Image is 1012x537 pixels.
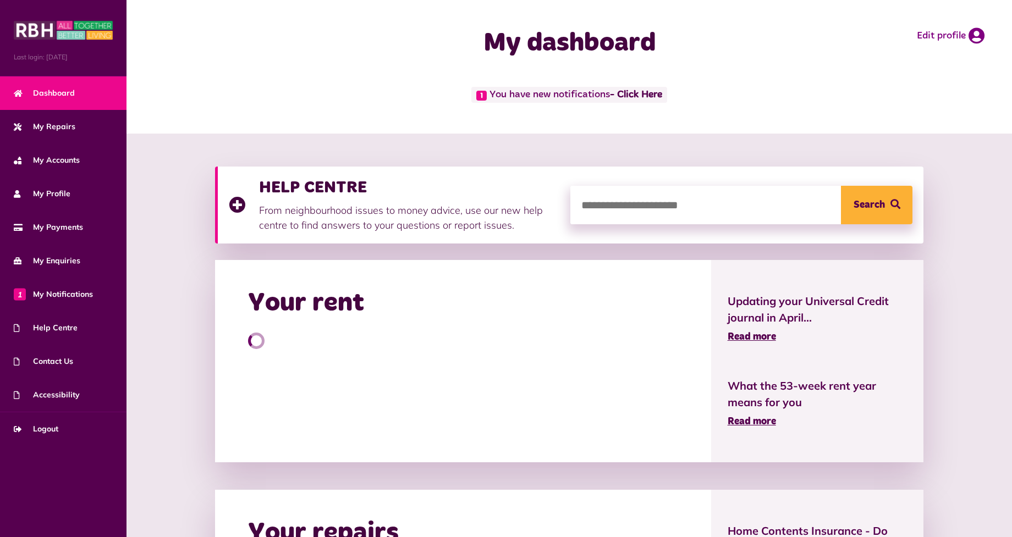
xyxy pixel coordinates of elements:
h2: Your rent [248,287,364,319]
h3: HELP CENTRE [259,178,560,197]
span: 1 [14,288,26,300]
button: Search [841,186,912,224]
p: From neighbourhood issues to money advice, use our new help centre to find answers to your questi... [259,203,560,232]
span: Help Centre [14,322,78,334]
span: My Repairs [14,121,75,132]
span: Updating your Universal Credit journal in April... [728,293,907,326]
span: Logout [14,423,58,435]
span: You have new notifications [471,87,667,103]
span: Read more [728,417,776,427]
span: My Accounts [14,154,80,166]
span: Accessibility [14,389,80,401]
a: Updating your Universal Credit journal in April... Read more [728,293,907,345]
span: Read more [728,332,776,342]
span: My Profile [14,188,70,200]
h1: My dashboard [359,27,780,59]
img: MyRBH [14,19,113,41]
a: What the 53-week rent year means for you Read more [728,378,907,429]
span: Last login: [DATE] [14,52,113,62]
a: - Click Here [610,90,662,100]
span: 1 [476,91,487,101]
span: My Payments [14,222,83,233]
span: Contact Us [14,356,73,367]
span: What the 53-week rent year means for you [728,378,907,411]
span: Search [854,186,885,224]
span: My Enquiries [14,255,80,267]
a: Edit profile [917,27,985,44]
span: My Notifications [14,289,93,300]
span: Dashboard [14,87,75,99]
